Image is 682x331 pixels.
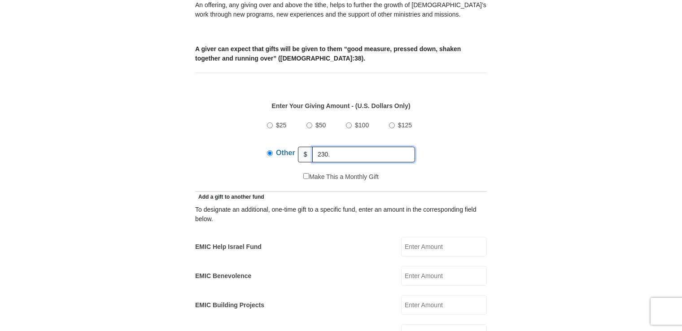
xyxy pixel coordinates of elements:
[298,147,313,162] span: $
[276,149,295,157] span: Other
[303,173,309,179] input: Make This a Monthly Gift
[195,45,461,62] b: A giver can expect that gifts will be given to them “good measure, pressed down, shaken together ...
[355,122,369,129] span: $100
[195,271,251,281] label: EMIC Benevolence
[195,301,264,310] label: EMIC Building Projects
[401,295,487,315] input: Enter Amount
[315,122,326,129] span: $50
[271,102,410,109] strong: Enter Your Giving Amount - (U.S. Dollars Only)
[398,122,412,129] span: $125
[401,237,487,257] input: Enter Amount
[312,147,415,162] input: Other Amount
[195,242,262,252] label: EMIC Help Israel Fund
[195,205,487,224] div: To designate an additional, one-time gift to a specific fund, enter an amount in the correspondin...
[303,172,379,182] label: Make This a Monthly Gift
[195,194,264,200] span: Add a gift to another fund
[195,0,487,19] p: An offering, any giving over and above the tithe, helps to further the growth of [DEMOGRAPHIC_DAT...
[401,266,487,286] input: Enter Amount
[276,122,286,129] span: $25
